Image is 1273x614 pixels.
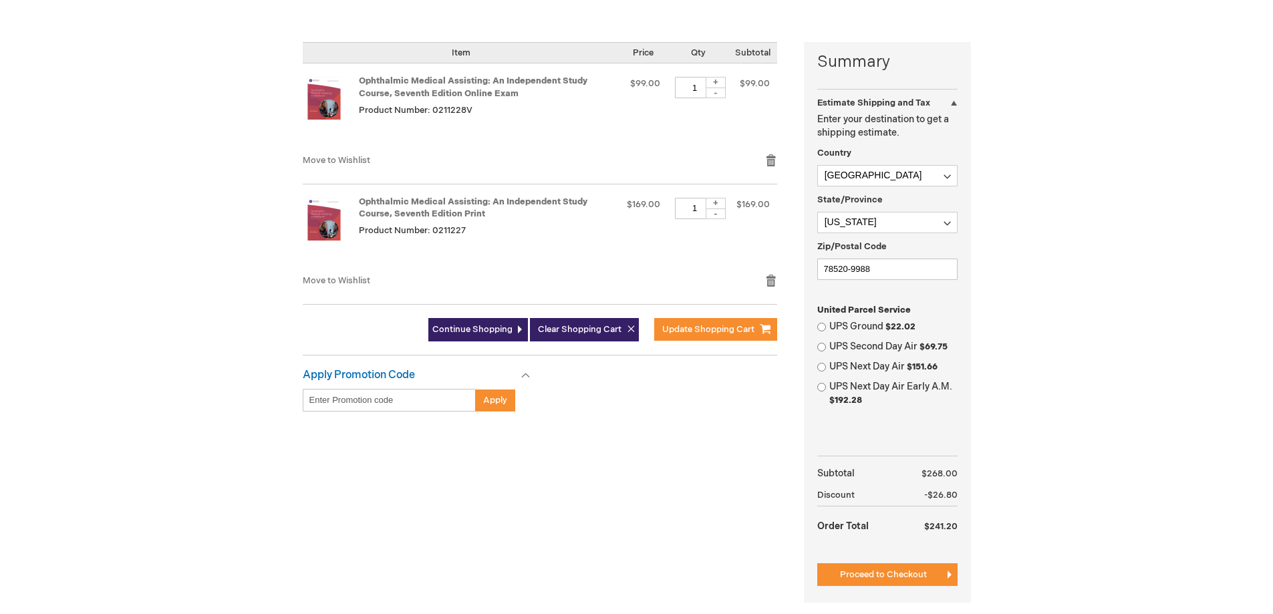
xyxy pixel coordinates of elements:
span: $169.00 [736,199,770,210]
a: Ophthalmic Medical Assisting: An Independent Study Course, Seventh Edition Online Exam [359,75,587,99]
a: Move to Wishlist [303,275,370,286]
button: Clear Shopping Cart [530,318,639,341]
span: Clear Shopping Cart [538,324,621,335]
label: UPS Next Day Air [829,360,958,373]
input: Qty [675,77,715,98]
span: Product Number: 0211228V [359,105,472,116]
div: + [706,77,726,88]
strong: Summary [817,51,958,73]
span: Apply [483,395,507,406]
span: State/Province [817,194,883,205]
span: Proceed to Checkout [840,569,927,580]
span: $99.00 [630,78,660,89]
a: Continue Shopping [428,318,528,341]
span: Discount [817,490,855,500]
strong: Apply Promotion Code [303,369,415,381]
span: Continue Shopping [432,324,513,335]
span: $69.75 [920,341,948,352]
input: Enter Promotion code [303,389,476,412]
span: Zip/Postal Code [817,241,887,252]
input: Qty [675,198,715,219]
span: $241.20 [924,521,958,532]
strong: Order Total [817,514,869,537]
p: Enter your destination to get a shipping estimate. [817,113,958,140]
strong: Estimate Shipping and Tax [817,98,930,108]
span: Country [817,148,851,158]
span: United Parcel Service [817,305,911,315]
label: UPS Ground [829,320,958,333]
span: Subtotal [735,47,770,58]
span: Item [452,47,470,58]
span: -$26.80 [924,490,958,500]
span: Update Shopping Cart [662,324,754,335]
img: Ophthalmic Medical Assisting: An Independent Study Course, Seventh Edition Print [303,198,345,241]
span: $192.28 [829,395,862,406]
button: Proceed to Checkout [817,563,958,586]
button: Apply [475,389,515,412]
a: Ophthalmic Medical Assisting: An Independent Study Course, Seventh Edition Print [359,196,587,220]
span: Price [633,47,654,58]
div: - [706,208,726,219]
a: Ophthalmic Medical Assisting: An Independent Study Course, Seventh Edition Print [303,198,359,261]
th: Subtotal [817,463,896,484]
span: $268.00 [922,468,958,479]
span: Qty [691,47,706,58]
a: Ophthalmic Medical Assisting: An Independent Study Course, Seventh Edition Online Exam [303,77,359,140]
div: + [706,198,726,209]
span: $169.00 [627,199,660,210]
label: UPS Second Day Air [829,340,958,353]
span: Product Number: 0211227 [359,225,466,236]
span: $99.00 [740,78,770,89]
button: Update Shopping Cart [654,318,777,341]
a: Move to Wishlist [303,155,370,166]
div: - [706,88,726,98]
img: Ophthalmic Medical Assisting: An Independent Study Course, Seventh Edition Online Exam [303,77,345,120]
span: $151.66 [907,361,938,372]
label: UPS Next Day Air Early A.M. [829,380,958,407]
span: $22.02 [885,321,915,332]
